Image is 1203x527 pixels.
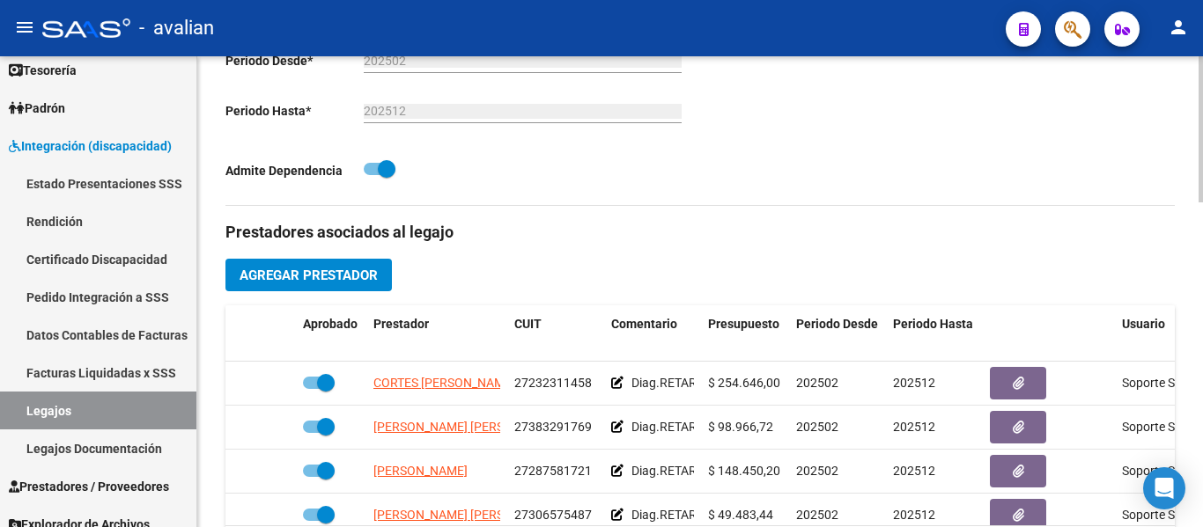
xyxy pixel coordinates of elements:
[893,508,935,522] span: 202512
[373,317,429,331] span: Prestador
[225,259,392,291] button: Agregar Prestador
[796,420,838,434] span: 202502
[240,267,378,283] span: Agregar Prestador
[514,376,592,390] span: 27232311458
[9,99,65,118] span: Padrón
[893,464,935,478] span: 202512
[796,508,838,522] span: 202502
[604,305,701,363] datatable-header-cell: Comentario
[366,305,507,363] datatable-header-cell: Prestador
[789,305,886,363] datatable-header-cell: Periodo Desde
[514,317,542,331] span: CUIT
[9,136,172,156] span: Integración (discapacidad)
[708,376,780,390] span: $ 254.646,00
[796,317,878,331] span: Periodo Desde
[708,420,773,434] span: $ 98.966,72
[514,420,592,434] span: 27383291769
[373,464,468,478] span: [PERSON_NAME]
[9,61,77,80] span: Tesorería
[14,17,35,38] mat-icon: menu
[373,420,565,434] span: [PERSON_NAME] [PERSON_NAME]
[893,376,935,390] span: 202512
[893,420,935,434] span: 202512
[507,305,604,363] datatable-header-cell: CUIT
[373,376,515,390] span: CORTES [PERSON_NAME]
[9,477,169,496] span: Prestadores / Proveedores
[139,9,214,48] span: - avalian
[708,317,779,331] span: Presupuesto
[1143,467,1185,509] div: Open Intercom Messenger
[303,317,358,331] span: Aprobado
[296,305,366,363] datatable-header-cell: Aprobado
[225,101,364,121] p: Periodo Hasta
[1122,317,1165,331] span: Usuario
[225,220,1175,245] h3: Prestadores asociados al legajo
[514,464,592,478] span: 27287581721
[886,305,983,363] datatable-header-cell: Periodo Hasta
[701,305,789,363] datatable-header-cell: Presupuesto
[514,508,592,522] span: 27306575487
[708,464,780,478] span: $ 148.450,20
[373,508,565,522] span: [PERSON_NAME] [PERSON_NAME]
[611,317,677,331] span: Comentario
[708,508,773,522] span: $ 49.483,44
[1168,17,1189,38] mat-icon: person
[893,317,973,331] span: Periodo Hasta
[796,464,838,478] span: 202502
[796,376,838,390] span: 202502
[225,51,364,70] p: Periodo Desde
[225,161,364,180] p: Admite Dependencia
